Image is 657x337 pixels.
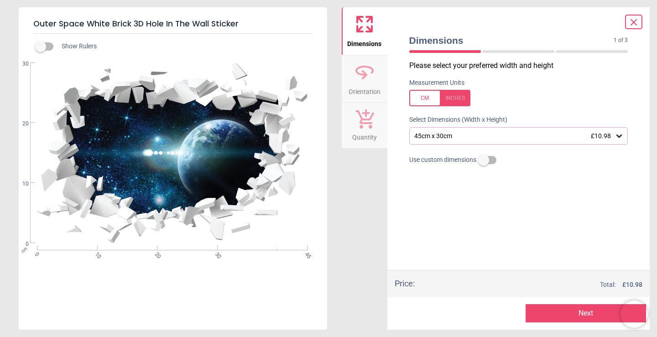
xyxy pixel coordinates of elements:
span: 30 [213,251,219,257]
span: Dimensions [347,35,381,49]
span: 45 [303,251,309,257]
span: Use custom dimensions [409,156,476,165]
span: cm [20,246,28,254]
span: Dimensions [409,34,614,47]
label: Measurement Units [409,78,464,88]
span: £10.98 [591,132,611,140]
button: Dimensions [342,7,387,55]
span: 0 [11,240,29,248]
button: Orientation [342,55,387,103]
span: 0 [33,251,39,257]
label: Select Dimensions (Width x Height) [402,115,507,124]
button: Next [526,304,646,322]
span: Quantity [352,129,377,142]
iframe: Brevo live chat [620,301,648,328]
h5: Outer Space White Brick 3D Hole In The Wall Sticker [33,15,313,34]
span: 30 [11,60,29,68]
span: 10.98 [626,281,642,288]
span: 20 [153,251,159,257]
span: 10 [93,251,99,257]
div: Price : [395,278,415,289]
span: 10 [11,180,29,188]
span: 20 [11,120,29,128]
div: 45cm x 30cm [413,132,615,140]
span: 1 of 3 [614,36,628,44]
div: Total: [428,280,643,290]
span: £ [622,280,642,290]
span: Orientation [349,83,381,97]
div: Show Rulers [41,41,327,52]
button: Quantity [342,103,387,148]
p: Please select your preferred width and height [409,61,636,71]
